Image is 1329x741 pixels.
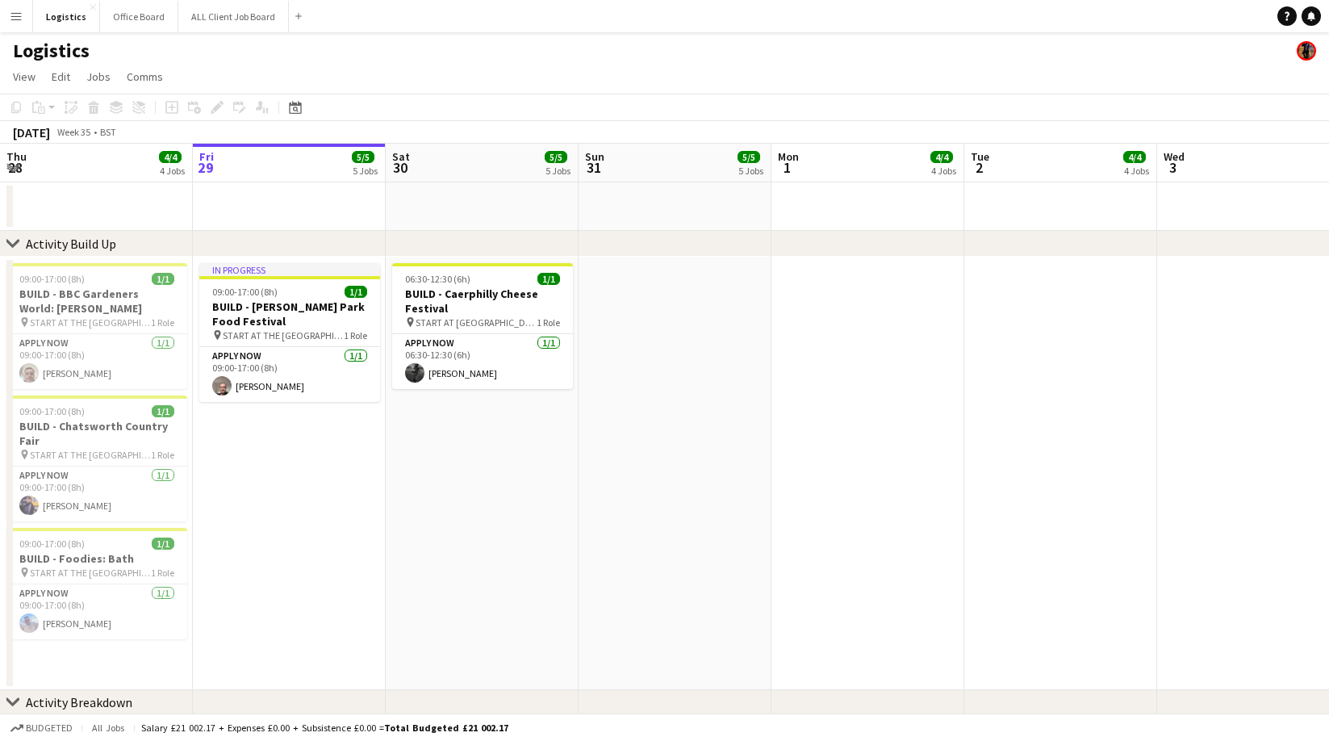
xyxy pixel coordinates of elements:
span: 1 Role [537,316,560,329]
span: START AT THE [GEOGRAPHIC_DATA] [223,329,344,341]
span: Mon [778,149,799,164]
span: 1 Role [344,329,367,341]
h3: BUILD - Chatsworth Country Fair [6,419,187,448]
app-job-card: 09:00-17:00 (8h)1/1BUILD - Chatsworth Country Fair START AT THE [GEOGRAPHIC_DATA]1 RoleAPPLY NOW1... [6,396,187,521]
button: Office Board [100,1,178,32]
a: Comms [120,66,169,87]
span: START AT THE [GEOGRAPHIC_DATA] [30,316,151,329]
span: 1 [775,158,799,177]
span: 1 Role [151,449,174,461]
span: Budgeted [26,722,73,734]
span: 5/5 [738,151,760,163]
span: 4/4 [1123,151,1146,163]
span: 09:00-17:00 (8h) [19,405,85,417]
span: 09:00-17:00 (8h) [19,538,85,550]
app-job-card: In progress09:00-17:00 (8h)1/1BUILD - [PERSON_NAME] Park Food Festival START AT THE [GEOGRAPHIC_D... [199,263,380,402]
div: 5 Jobs [738,165,763,177]
a: View [6,66,42,87]
span: Wed [1164,149,1185,164]
span: START AT [GEOGRAPHIC_DATA] [416,316,537,329]
span: START AT THE [GEOGRAPHIC_DATA] [30,567,151,579]
span: 1 Role [151,567,174,579]
app-user-avatar: Desiree Ramsey [1297,41,1316,61]
span: Thu [6,149,27,164]
span: All jobs [89,722,127,734]
span: 1/1 [537,273,560,285]
span: Fri [199,149,214,164]
span: Week 35 [53,126,94,138]
div: 5 Jobs [353,165,378,177]
div: In progress [199,263,380,276]
h3: BUILD - Caerphilly Cheese Festival [392,287,573,316]
div: Salary £21 002.17 + Expenses £0.00 + Subsistence £0.00 = [141,722,508,734]
span: 5/5 [352,151,374,163]
span: 09:00-17:00 (8h) [212,286,278,298]
span: 1/1 [345,286,367,298]
span: 3 [1161,158,1185,177]
h1: Logistics [13,39,90,63]
div: 4 Jobs [1124,165,1149,177]
span: Jobs [86,69,111,84]
app-card-role: APPLY NOW1/106:30-12:30 (6h)[PERSON_NAME] [392,334,573,389]
span: 5/5 [545,151,567,163]
a: Edit [45,66,77,87]
button: ALL Client Job Board [178,1,289,32]
span: 1/1 [152,405,174,417]
span: View [13,69,36,84]
span: 29 [197,158,214,177]
span: Comms [127,69,163,84]
span: 30 [390,158,410,177]
span: Sat [392,149,410,164]
span: 1/1 [152,538,174,550]
span: 06:30-12:30 (6h) [405,273,470,285]
app-job-card: 09:00-17:00 (8h)1/1BUILD - Foodies: Bath START AT THE [GEOGRAPHIC_DATA]1 RoleAPPLY NOW1/109:00-17... [6,528,187,639]
div: 5 Jobs [545,165,570,177]
span: 2 [968,158,989,177]
span: 4/4 [930,151,953,163]
a: Jobs [80,66,117,87]
button: Logistics [33,1,100,32]
h3: BUILD - Foodies: Bath [6,551,187,566]
span: 4/4 [159,151,182,163]
app-job-card: 06:30-12:30 (6h)1/1BUILD - Caerphilly Cheese Festival START AT [GEOGRAPHIC_DATA]1 RoleAPPLY NOW1/... [392,263,573,389]
div: 4 Jobs [160,165,185,177]
div: Activity Breakdown [26,694,132,710]
div: [DATE] [13,124,50,140]
app-card-role: APPLY NOW1/109:00-17:00 (8h)[PERSON_NAME] [6,334,187,389]
span: Tue [971,149,989,164]
span: 1/1 [152,273,174,285]
span: 31 [583,158,604,177]
app-card-role: APPLY NOW1/109:00-17:00 (8h)[PERSON_NAME] [6,467,187,521]
div: Activity Build Up [26,236,116,252]
span: START AT THE [GEOGRAPHIC_DATA] [30,449,151,461]
button: Budgeted [8,719,75,737]
span: 09:00-17:00 (8h) [19,273,85,285]
span: Edit [52,69,70,84]
div: BST [100,126,116,138]
span: 1 Role [151,316,174,329]
app-job-card: 09:00-17:00 (8h)1/1BUILD - BBC Gardeners World: [PERSON_NAME] START AT THE [GEOGRAPHIC_DATA]1 Rol... [6,263,187,389]
span: 28 [4,158,27,177]
h3: BUILD - [PERSON_NAME] Park Food Festival [199,299,380,329]
app-card-role: APPLY NOW1/109:00-17:00 (8h)[PERSON_NAME] [199,347,380,402]
app-card-role: APPLY NOW1/109:00-17:00 (8h)[PERSON_NAME] [6,584,187,639]
h3: BUILD - BBC Gardeners World: [PERSON_NAME] [6,287,187,316]
span: Total Budgeted £21 002.17 [384,722,508,734]
span: Sun [585,149,604,164]
div: 4 Jobs [931,165,956,177]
